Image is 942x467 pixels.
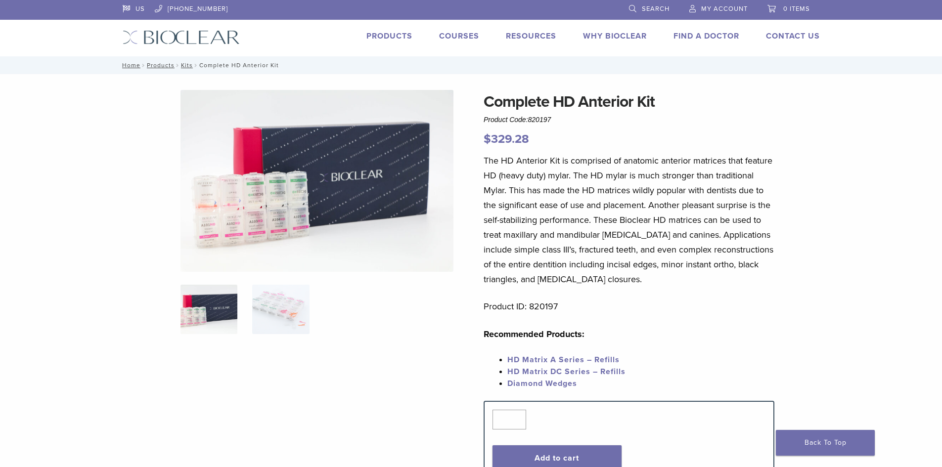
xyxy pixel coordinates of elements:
[119,62,140,69] a: Home
[140,63,147,68] span: /
[528,116,551,124] span: 820197
[507,379,577,388] a: Diamond Wedges
[583,31,647,41] a: Why Bioclear
[252,285,309,334] img: Complete HD Anterior Kit - Image 2
[766,31,820,41] a: Contact Us
[776,430,875,456] a: Back To Top
[783,5,810,13] span: 0 items
[175,63,181,68] span: /
[147,62,175,69] a: Products
[673,31,739,41] a: Find A Doctor
[484,116,551,124] span: Product Code:
[484,153,774,287] p: The HD Anterior Kit is comprised of anatomic anterior matrices that feature HD (heavy duty) mylar...
[484,90,774,114] h1: Complete HD Anterior Kit
[701,5,748,13] span: My Account
[484,329,584,340] strong: Recommended Products:
[181,62,193,69] a: Kits
[439,31,479,41] a: Courses
[366,31,412,41] a: Products
[642,5,670,13] span: Search
[180,285,237,334] img: IMG_8088-1-324x324.jpg
[484,299,774,314] p: Product ID: 820197
[484,132,529,146] bdi: 329.28
[193,63,199,68] span: /
[506,31,556,41] a: Resources
[123,30,240,44] img: Bioclear
[484,132,491,146] span: $
[507,355,620,365] a: HD Matrix A Series – Refills
[507,367,626,377] a: HD Matrix DC Series – Refills
[115,56,827,74] nav: Complete HD Anterior Kit
[180,90,453,272] img: IMG_8088 (1)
